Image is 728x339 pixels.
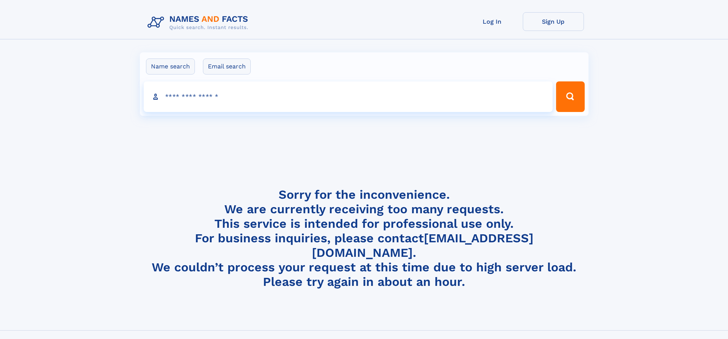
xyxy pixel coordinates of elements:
[144,81,553,112] input: search input
[144,12,255,33] img: Logo Names and Facts
[203,58,251,75] label: Email search
[312,231,533,260] a: [EMAIL_ADDRESS][DOMAIN_NAME]
[556,81,584,112] button: Search Button
[146,58,195,75] label: Name search
[523,12,584,31] a: Sign Up
[144,187,584,289] h4: Sorry for the inconvenience. We are currently receiving too many requests. This service is intend...
[462,12,523,31] a: Log In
